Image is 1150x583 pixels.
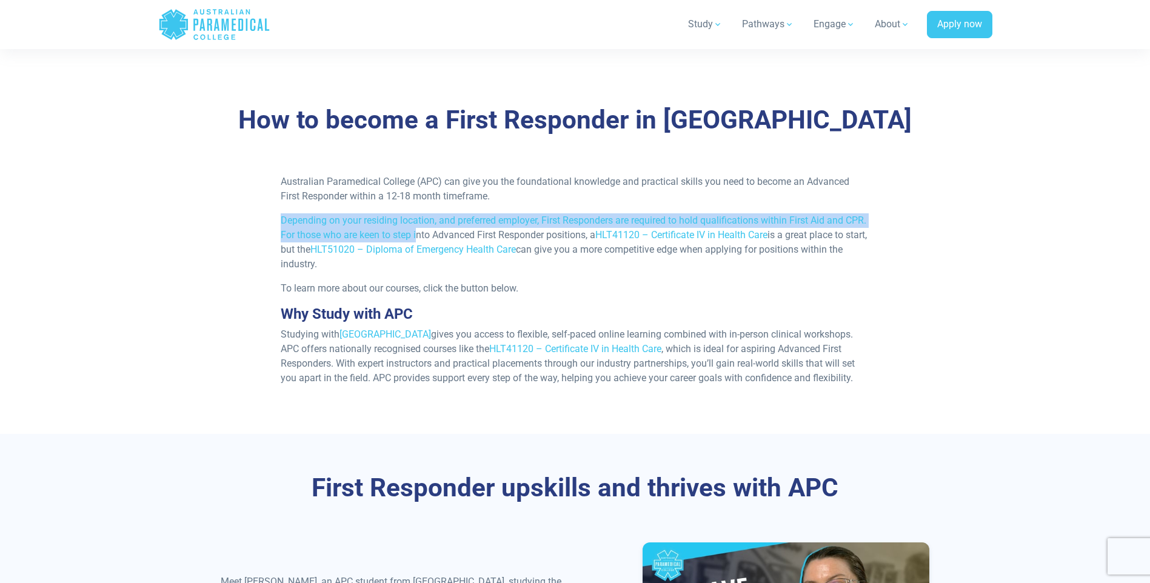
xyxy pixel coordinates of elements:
a: [GEOGRAPHIC_DATA] [339,328,431,340]
h2: How to become a First Responder in [GEOGRAPHIC_DATA] [221,105,930,136]
a: Engage [806,7,863,41]
a: Study [681,7,730,41]
a: About [868,7,917,41]
h3: Why Study with APC [281,305,869,323]
h2: First Responder upskills and thrives with APC [221,473,930,504]
a: HLT51020 – Diploma of Emergency Health Care [310,244,516,255]
p: To learn more about our courses, click the button below. [281,281,869,296]
a: Pathways [735,7,801,41]
p: Depending on your residing location, and preferred employer, First Responders are required to hol... [281,213,869,272]
a: Australian Paramedical College [158,5,270,44]
p: Australian Paramedical College (APC) can give you the foundational knowledge and practical skills... [281,175,869,204]
a: Apply now [927,11,992,39]
a: HLT41120 – Certificate IV in Health Care [595,229,767,241]
a: HLT41120 – Certificate IV in Health Care [489,343,661,355]
p: Studying with gives you access to flexible, self-paced online learning combined with in-person cl... [281,327,869,385]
